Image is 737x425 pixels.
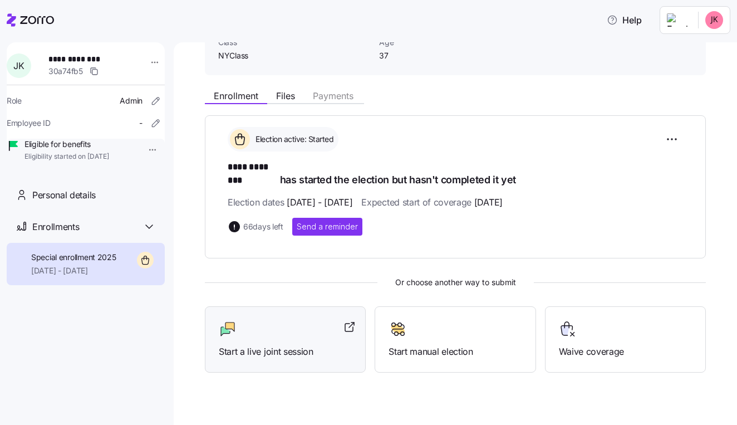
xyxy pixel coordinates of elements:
h1: has started the election but hasn't completed it yet [228,160,683,187]
span: 66 days left [243,221,283,232]
span: Special enrollment 2025 [31,252,116,263]
span: Age [379,37,491,48]
span: J K [13,61,24,70]
span: NYClass [218,50,370,61]
span: 37 [379,50,491,61]
span: 30a74fb5 [48,66,83,77]
span: - [139,118,143,129]
span: Waive coverage [559,345,692,359]
span: Help [607,13,642,27]
button: Send a reminder [292,218,362,236]
span: Eligibility started on [DATE] [24,152,109,162]
span: [DATE] [474,196,503,209]
span: Class [218,37,370,48]
span: Expected start of coverage [361,196,502,209]
span: Or choose another way to submit [205,276,706,289]
span: Start a live joint session [219,345,352,359]
span: Send a reminder [297,221,358,232]
span: Enrollments [32,220,79,234]
span: Files [276,91,295,100]
span: Admin [120,95,143,106]
span: [DATE] - [DATE] [287,196,352,209]
img: bbe559f5da8bb58b1ca91737abb3b356 [705,11,723,29]
span: Employee ID [7,118,51,129]
span: [DATE] - [DATE] [31,265,116,276]
img: Employer logo [667,13,689,27]
span: Payments [313,91,353,100]
span: Role [7,95,22,106]
span: Election dates [228,196,352,209]
button: Help [598,9,651,31]
span: Enrollment [214,91,258,100]
span: Start manual election [389,345,522,359]
span: Personal details [32,188,96,202]
span: Election active: Started [252,134,333,145]
span: Eligible for benefits [24,139,109,150]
